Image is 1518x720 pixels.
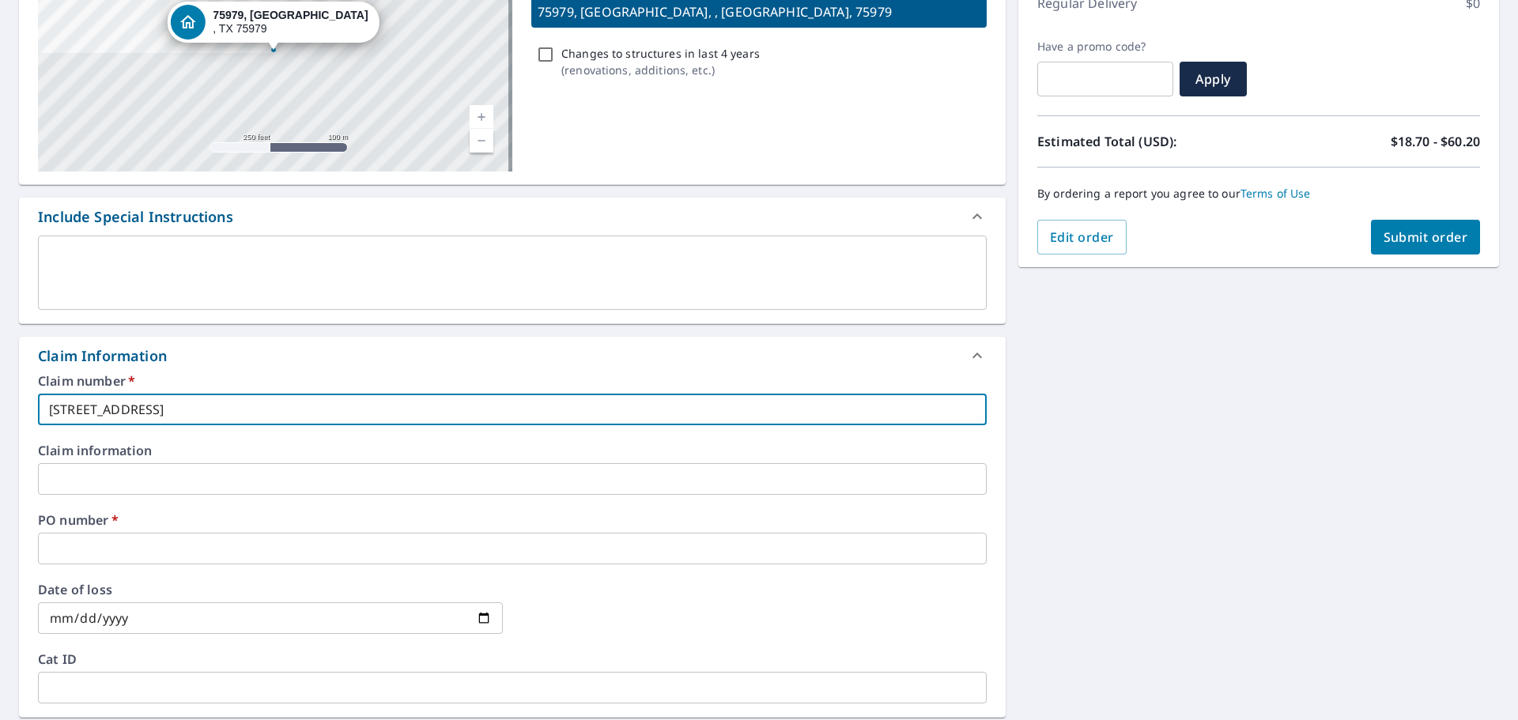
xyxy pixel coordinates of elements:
[561,45,760,62] p: Changes to structures in last 4 years
[38,345,167,367] div: Claim Information
[1371,220,1481,254] button: Submit order
[38,444,987,457] label: Claim information
[470,105,493,129] a: Current Level 17, Zoom In
[38,514,987,526] label: PO number
[1037,40,1173,54] label: Have a promo code?
[1050,228,1114,246] span: Edit order
[561,62,760,78] p: ( renovations, additions, etc. )
[1037,132,1259,151] p: Estimated Total (USD):
[38,375,987,387] label: Claim number
[1391,132,1480,151] p: $18.70 - $60.20
[1180,62,1247,96] button: Apply
[1240,186,1311,201] a: Terms of Use
[213,9,368,21] strong: 75979, [GEOGRAPHIC_DATA]
[1037,220,1127,254] button: Edit order
[1037,187,1480,201] p: By ordering a report you agree to our
[1192,70,1234,88] span: Apply
[19,198,1006,236] div: Include Special Instructions
[38,206,233,228] div: Include Special Instructions
[470,129,493,153] a: Current Level 17, Zoom Out
[38,653,987,665] label: Cat ID
[19,337,1006,375] div: Claim Information
[1384,228,1468,246] span: Submit order
[538,2,980,21] p: 75979, [GEOGRAPHIC_DATA], , [GEOGRAPHIC_DATA], 75979
[213,9,368,36] div: , TX 75979
[38,583,503,596] label: Date of loss
[167,2,379,51] div: Dropped pin, building 1, Residential property, 75979, US , TX 75979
